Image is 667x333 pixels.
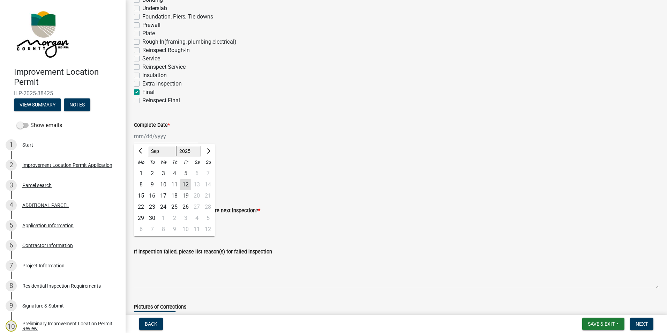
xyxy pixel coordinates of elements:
label: Final [142,88,155,96]
div: 30 [147,213,158,224]
div: Tuesday, September 9, 2025 [147,179,158,190]
div: 11 [169,179,180,190]
label: Show emails [17,121,62,129]
div: 17 [158,190,169,201]
div: Start [22,142,33,147]
div: Tuesday, September 23, 2025 [147,201,158,213]
button: Next month [204,146,212,157]
div: Tu [147,157,158,168]
div: 7 [147,224,158,235]
div: 2 [147,168,158,179]
div: 10 [158,179,169,190]
div: 7 [6,260,17,271]
label: Pictures of Corrections [134,305,186,310]
div: 3 [158,168,169,179]
div: Monday, September 22, 2025 [135,201,147,213]
div: 5 [180,168,191,179]
div: 6 [135,224,147,235]
div: Thursday, September 4, 2025 [169,168,180,179]
div: 5 [6,220,17,231]
div: Signature & Submit [22,303,64,308]
div: Wednesday, October 8, 2025 [158,224,169,235]
div: Wednesday, September 24, 2025 [158,201,169,213]
div: 8 [6,280,17,291]
h4: Improvement Location Permit [14,67,120,87]
button: Select files [134,311,176,324]
div: 2 [6,160,17,171]
div: 16 [147,190,158,201]
div: Friday, September 26, 2025 [180,201,191,213]
div: Thursday, October 9, 2025 [169,224,180,235]
div: Contractor Information [22,243,73,248]
div: 9 [169,224,180,235]
div: Parcel search [22,183,52,188]
div: Thursday, September 25, 2025 [169,201,180,213]
div: 4 [169,168,180,179]
div: 1 [6,139,17,150]
div: Tuesday, September 30, 2025 [147,213,158,224]
div: Tuesday, September 2, 2025 [147,168,158,179]
div: Monday, September 1, 2025 [135,168,147,179]
select: Select month [148,146,176,156]
label: Plate [142,29,155,38]
div: Friday, October 3, 2025 [180,213,191,224]
input: mm/dd/yyyy [134,129,198,143]
div: 8 [158,224,169,235]
div: Tuesday, September 16, 2025 [147,190,158,201]
div: 15 [135,190,147,201]
div: 10 [180,224,191,235]
div: Friday, September 12, 2025 [180,179,191,190]
div: Improvement Location Permit Application [22,163,112,168]
div: 26 [180,201,191,213]
label: Insulation [142,71,167,80]
div: 25 [169,201,180,213]
label: Underslab [142,4,167,13]
label: Foundation, Piers, Tie downs [142,13,213,21]
div: Wednesday, October 1, 2025 [158,213,169,224]
label: Reinspect Rough-In [142,46,190,54]
button: Next [630,318,653,330]
label: Reinspect Service [142,63,186,71]
span: Next [636,321,648,327]
div: 3 [6,180,17,191]
div: Thursday, September 11, 2025 [169,179,180,190]
div: 3 [180,213,191,224]
wm-modal-confirm: Summary [14,102,61,108]
div: 24 [158,201,169,213]
div: Thursday, October 2, 2025 [169,213,180,224]
div: Monday, October 6, 2025 [135,224,147,235]
wm-modal-confirm: Notes [64,102,90,108]
div: 8 [135,179,147,190]
div: Friday, September 19, 2025 [180,190,191,201]
div: Wednesday, September 3, 2025 [158,168,169,179]
div: 19 [180,190,191,201]
span: Save & Exit [588,321,615,327]
div: 1 [135,168,147,179]
div: 4 [6,200,17,211]
div: 2 [169,213,180,224]
div: Friday, October 10, 2025 [180,224,191,235]
span: ILP-2025-38425 [14,90,112,97]
label: Reinspect Final [142,96,180,105]
div: 10 [6,320,17,332]
div: Residential Inspection Requirements [22,283,101,288]
div: Su [202,157,213,168]
div: 9 [6,300,17,311]
div: 29 [135,213,147,224]
label: Prewall [142,21,160,29]
div: 12 [180,179,191,190]
label: Rough-In(framing, plumbing,electrical) [142,38,237,46]
div: Monday, September 15, 2025 [135,190,147,201]
div: Tuesday, October 7, 2025 [147,224,158,235]
div: Wednesday, September 10, 2025 [158,179,169,190]
img: Morgan County, Indiana [14,7,70,60]
div: 1 [158,213,169,224]
select: Select year [176,146,201,156]
div: Project Information [22,263,65,268]
div: 23 [147,201,158,213]
div: Monday, September 29, 2025 [135,213,147,224]
div: Th [169,157,180,168]
button: Save & Exit [582,318,624,330]
button: Back [139,318,163,330]
div: Friday, September 5, 2025 [180,168,191,179]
